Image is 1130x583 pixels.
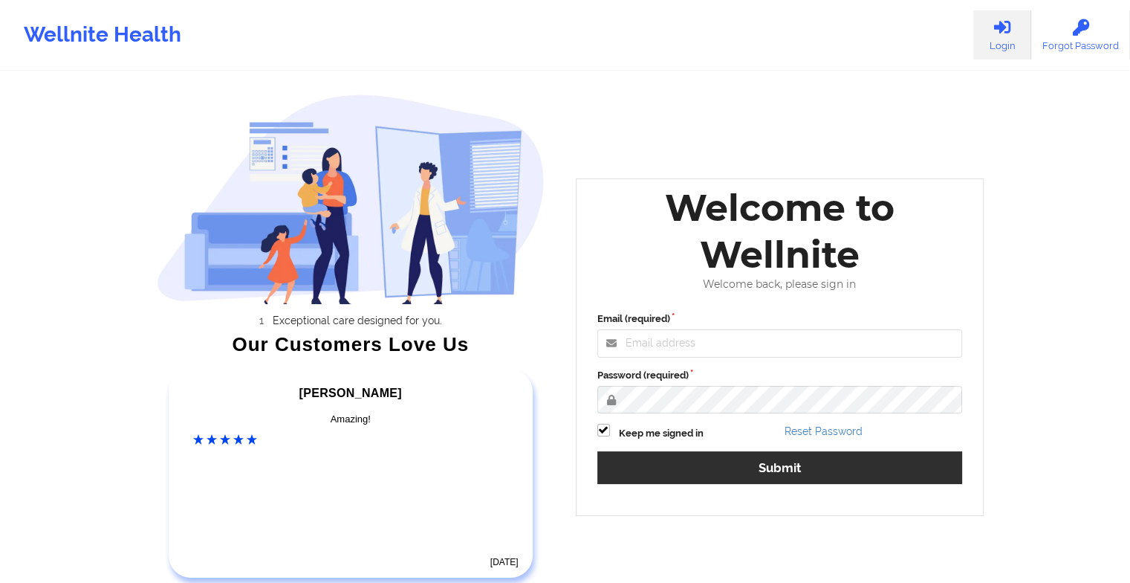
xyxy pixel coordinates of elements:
[299,387,402,399] span: [PERSON_NAME]
[597,368,963,383] label: Password (required)
[1031,10,1130,59] a: Forgot Password
[785,425,863,437] a: Reset Password
[490,557,519,567] time: [DATE]
[587,278,973,291] div: Welcome back, please sign in
[587,184,973,278] div: Welcome to Wellnite
[170,315,545,326] li: Exceptional care designed for you.
[597,451,963,483] button: Submit
[597,329,963,358] input: Email address
[619,426,704,441] label: Keep me signed in
[597,312,963,326] label: Email (required)
[157,337,545,352] div: Our Customers Love Us
[193,412,508,427] div: Amazing!
[973,10,1031,59] a: Login
[157,94,545,304] img: wellnite-auth-hero_200.c722682e.png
